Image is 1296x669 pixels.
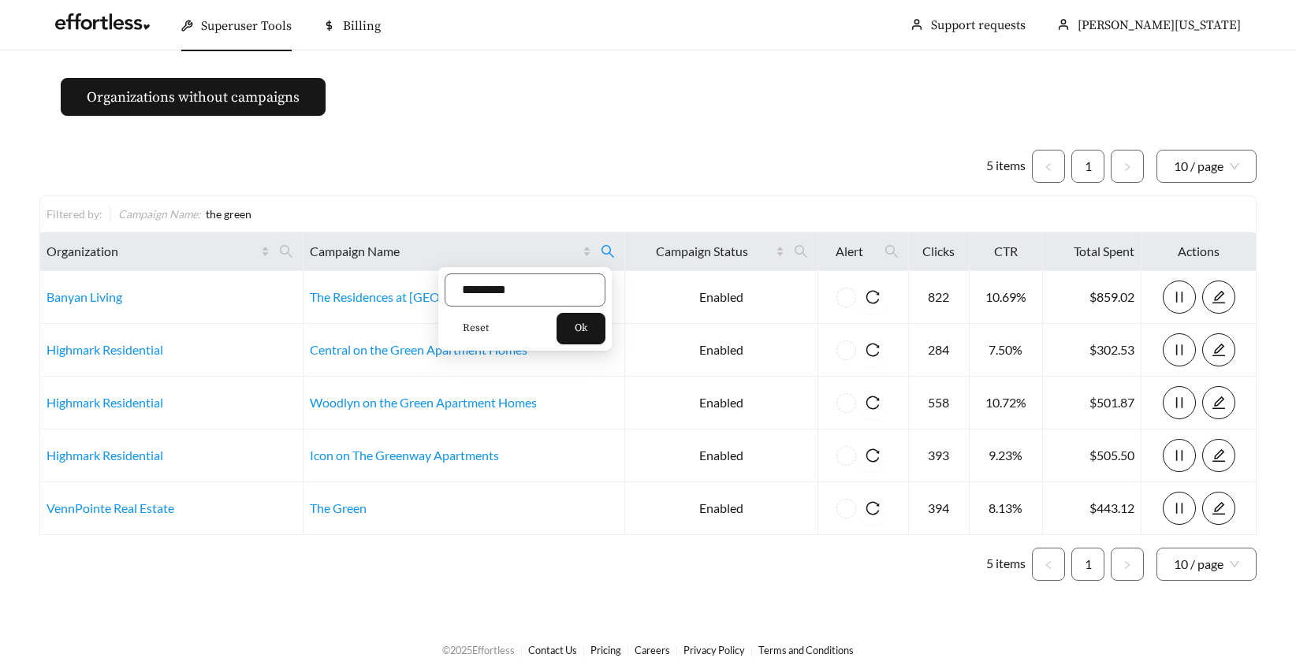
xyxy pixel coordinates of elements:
span: search [788,239,814,264]
a: 1 [1072,548,1104,580]
a: Support requests [931,17,1026,33]
button: Ok [557,313,605,344]
span: Campaign Status [631,242,773,261]
td: Enabled [625,271,818,324]
td: $501.87 [1043,377,1142,429]
span: reload [856,290,889,304]
a: Privacy Policy [683,644,745,656]
span: the green [206,207,251,221]
a: 1 [1072,151,1104,182]
span: edit [1203,501,1235,515]
a: Banyan Living [47,289,122,304]
button: edit [1202,439,1235,472]
td: 8.13% [970,482,1042,535]
a: Terms and Conditions [758,644,854,656]
a: edit [1202,448,1235,463]
button: left [1032,548,1065,581]
span: reload [856,448,889,463]
td: Enabled [625,482,818,535]
td: 10.69% [970,271,1042,324]
button: reload [856,333,889,366]
span: reload [856,343,889,357]
span: pause [1164,396,1195,410]
button: Organizations without campaigns [61,78,326,116]
span: search [884,244,899,258]
a: Central on the Green Apartment Homes [310,342,527,357]
span: Organization [47,242,258,261]
button: right [1111,150,1144,183]
td: 558 [909,377,970,429]
span: search [601,244,615,258]
span: pause [1164,290,1195,304]
span: search [594,239,621,264]
span: Ok [575,321,587,336]
td: Enabled [625,377,818,429]
span: search [279,244,293,258]
button: pause [1163,333,1196,366]
button: right [1111,548,1144,581]
button: pause [1163,492,1196,525]
button: edit [1202,333,1235,366]
div: Page Size [1156,150,1257,183]
span: 10 / page [1174,548,1239,580]
span: left [1044,560,1053,570]
a: Pricing [590,644,621,656]
span: Superuser Tools [201,18,292,34]
td: $859.02 [1043,271,1142,324]
td: 10.72% [970,377,1042,429]
li: Previous Page [1032,548,1065,581]
a: edit [1202,395,1235,410]
a: The Green [310,500,367,515]
button: edit [1202,386,1235,419]
span: left [1044,162,1053,172]
td: $443.12 [1043,482,1142,535]
button: edit [1202,492,1235,525]
th: Clicks [909,232,970,271]
th: Total Spent [1043,232,1142,271]
span: Billing [343,18,381,34]
span: Reset [463,321,489,336]
span: pause [1164,501,1195,515]
button: reload [856,439,889,472]
a: edit [1202,500,1235,515]
span: right [1123,560,1132,570]
span: search [878,239,905,264]
td: 393 [909,429,970,482]
td: 394 [909,482,970,535]
a: Careers [635,644,670,656]
button: pause [1163,281,1196,314]
button: reload [856,492,889,525]
span: search [273,239,300,264]
th: CTR [970,232,1042,271]
span: right [1123,162,1132,172]
a: VennPointe Real Estate [47,500,174,515]
button: left [1032,150,1065,183]
a: The Residences at [GEOGRAPHIC_DATA] [310,289,537,304]
a: Highmark Residential [47,395,163,410]
li: Previous Page [1032,150,1065,183]
span: edit [1203,396,1235,410]
td: Enabled [625,324,818,377]
span: Campaign Name [310,242,579,261]
td: 7.50% [970,324,1042,377]
button: reload [856,386,889,419]
li: 5 items [986,548,1026,581]
span: Alert [825,242,875,261]
span: pause [1164,343,1195,357]
span: search [794,244,808,258]
a: Highmark Residential [47,342,163,357]
a: Woodlyn on the Green Apartment Homes [310,395,537,410]
span: pause [1164,448,1195,463]
span: Campaign Name : [118,207,201,221]
button: reload [856,281,889,314]
td: 284 [909,324,970,377]
span: edit [1203,448,1235,463]
a: edit [1202,289,1235,304]
td: $505.50 [1043,429,1142,482]
li: 1 [1071,150,1104,183]
span: reload [856,396,889,410]
span: reload [856,501,889,515]
td: 9.23% [970,429,1042,482]
a: Icon on The Greenway Apartments [310,448,499,463]
li: Next Page [1111,150,1144,183]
